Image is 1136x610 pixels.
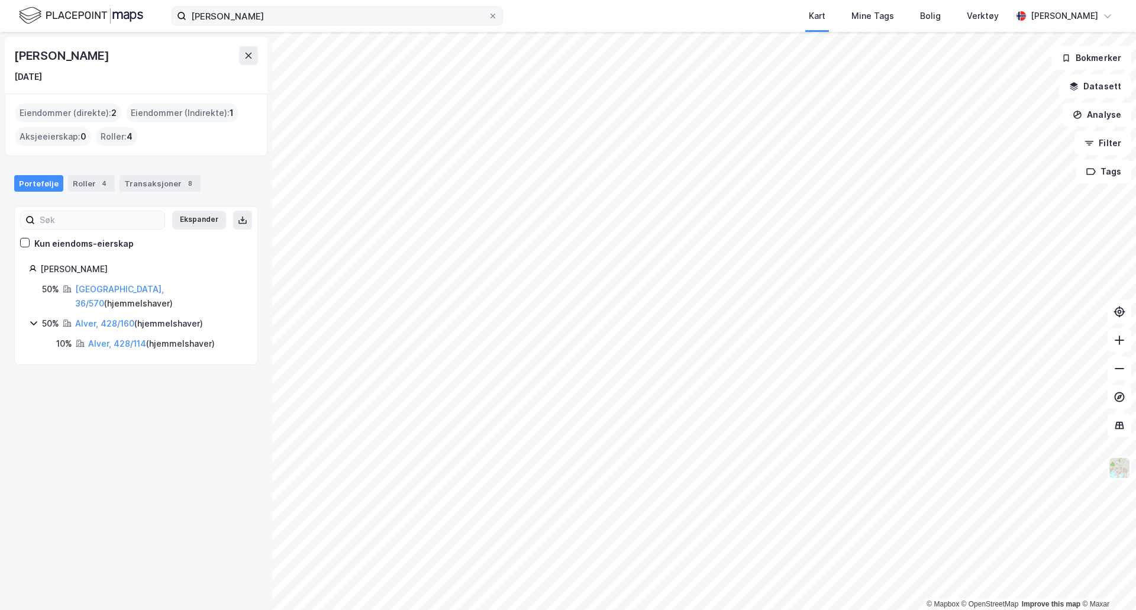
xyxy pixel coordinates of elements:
div: Kun eiendoms-eierskap [34,237,134,251]
div: Roller : [96,127,137,146]
img: logo.f888ab2527a4732fd821a326f86c7f29.svg [19,5,143,26]
div: [PERSON_NAME] [1031,9,1098,23]
div: Roller [68,175,115,192]
div: 4 [98,177,110,189]
div: Aksjeeierskap : [15,127,91,146]
button: Tags [1076,160,1131,183]
a: Improve this map [1022,600,1080,608]
span: 1 [230,106,234,120]
div: Kart [809,9,825,23]
input: Søk [35,211,164,229]
div: Kontrollprogram for chat [1077,553,1136,610]
div: 50% [42,282,59,296]
div: Verktøy [967,9,999,23]
iframe: Chat Widget [1077,553,1136,610]
div: [PERSON_NAME] [14,46,111,65]
div: Bolig [920,9,941,23]
div: ( hjemmelshaver ) [75,317,203,331]
div: 10% [56,337,72,351]
div: Eiendommer (Indirekte) : [126,104,238,122]
button: Bokmerker [1051,46,1131,70]
a: OpenStreetMap [961,600,1019,608]
a: Alver, 428/160 [75,318,134,328]
span: 2 [111,106,117,120]
button: Ekspander [172,211,226,230]
img: Z [1108,457,1131,479]
div: Transaksjoner [120,175,201,192]
a: [GEOGRAPHIC_DATA], 36/570 [75,284,164,308]
div: Eiendommer (direkte) : [15,104,121,122]
span: 4 [127,130,133,144]
button: Filter [1074,131,1131,155]
div: 50% [42,317,59,331]
input: Søk på adresse, matrikkel, gårdeiere, leietakere eller personer [186,7,488,25]
div: Mine Tags [851,9,894,23]
div: Portefølje [14,175,63,192]
div: ( hjemmelshaver ) [75,282,243,311]
span: 0 [80,130,86,144]
a: Mapbox [927,600,959,608]
button: Analyse [1063,103,1131,127]
div: 8 [184,177,196,189]
div: [DATE] [14,70,42,84]
div: ( hjemmelshaver ) [88,337,215,351]
div: [PERSON_NAME] [40,262,243,276]
a: Alver, 428/114 [88,338,146,348]
button: Datasett [1059,75,1131,98]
